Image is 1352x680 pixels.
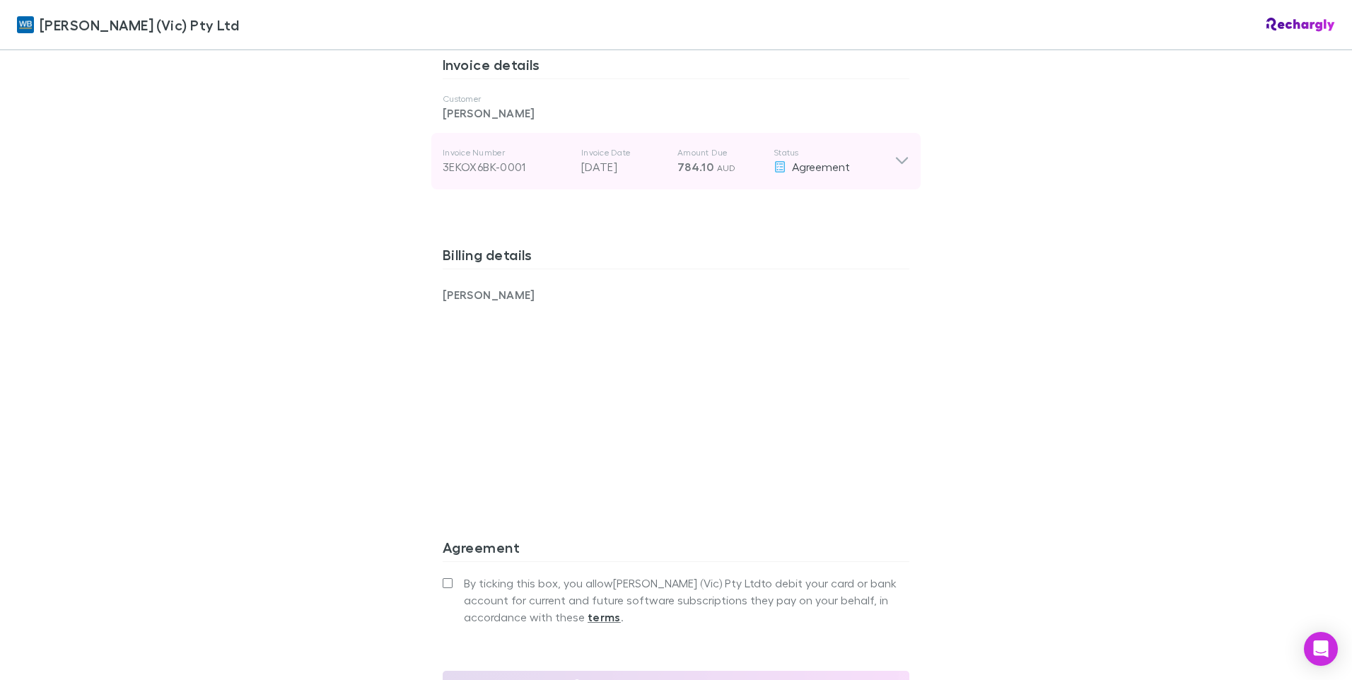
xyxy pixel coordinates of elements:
p: Customer [443,93,909,105]
p: [PERSON_NAME] [443,105,909,122]
div: Invoice Number3EKOX6BK-0001Invoice Date[DATE]Amount Due784.10 AUDStatusAgreement [431,133,921,189]
p: Invoice Number [443,147,570,158]
img: Rechargly Logo [1266,18,1335,32]
h3: Billing details [443,246,909,269]
p: Invoice Date [581,147,666,158]
iframe: Secure address input frame [440,312,912,473]
div: Open Intercom Messenger [1304,632,1338,666]
p: Amount Due [677,147,762,158]
span: 784.10 [677,160,713,174]
span: Agreement [792,160,850,173]
span: By ticking this box, you allow [PERSON_NAME] (Vic) Pty Ltd to debit your card or bank account for... [464,575,909,626]
span: AUD [717,163,736,173]
div: 3EKOX6BK-0001 [443,158,570,175]
span: [PERSON_NAME] (Vic) Pty Ltd [40,14,239,35]
strong: terms [588,610,621,624]
img: William Buck (Vic) Pty Ltd's Logo [17,16,34,33]
p: Status [774,147,894,158]
p: [PERSON_NAME] [443,286,676,303]
p: [DATE] [581,158,666,175]
h3: Agreement [443,539,909,561]
h3: Invoice details [443,56,909,78]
